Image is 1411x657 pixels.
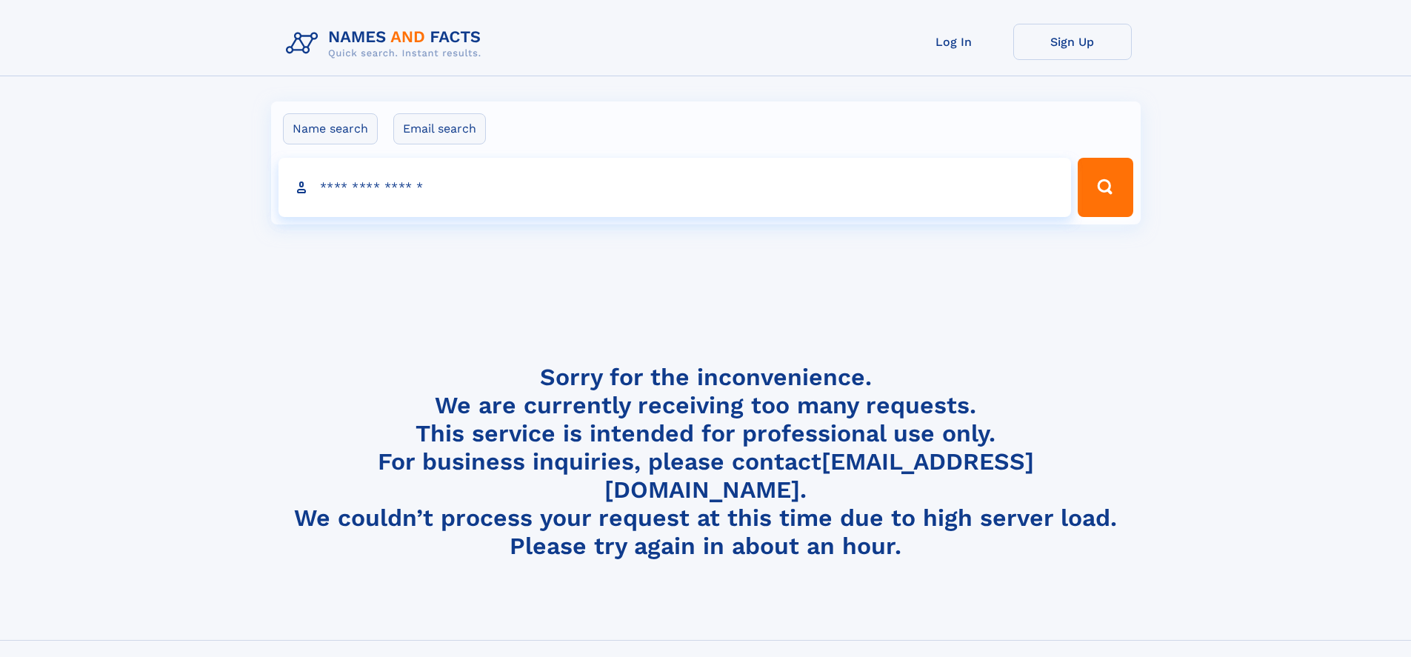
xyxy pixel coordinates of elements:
[283,113,378,144] label: Name search
[280,363,1132,561] h4: Sorry for the inconvenience. We are currently receiving too many requests. This service is intend...
[604,447,1034,504] a: [EMAIL_ADDRESS][DOMAIN_NAME]
[1013,24,1132,60] a: Sign Up
[280,24,493,64] img: Logo Names and Facts
[393,113,486,144] label: Email search
[895,24,1013,60] a: Log In
[1078,158,1133,217] button: Search Button
[278,158,1072,217] input: search input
